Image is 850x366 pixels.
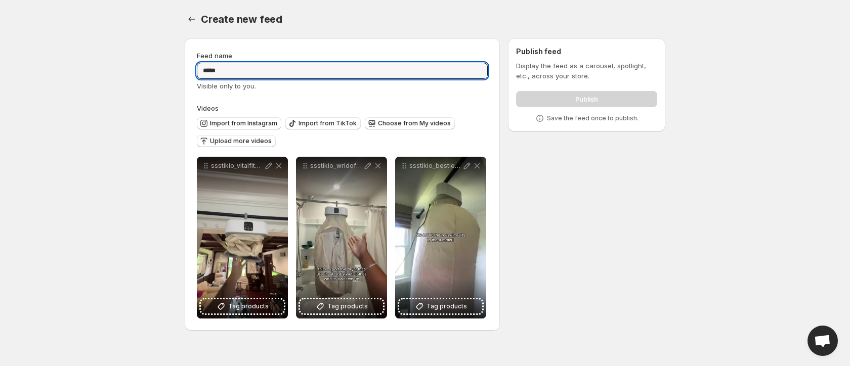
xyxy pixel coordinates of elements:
[395,157,486,318] div: ssstikio_bestiebriitt_1756389637198 - TrimTag products
[197,104,219,112] span: Videos
[197,52,232,60] span: Feed name
[197,82,256,90] span: Visible only to you.
[427,301,467,311] span: Tag products
[378,119,451,127] span: Choose from My videos
[201,299,284,313] button: Tag products
[296,157,387,318] div: ssstikio_wrldoflyrics__1756389907853 - TrimTag products
[409,162,462,170] p: ssstikio_bestiebriitt_1756389637198 - Trim
[300,299,383,313] button: Tag products
[197,157,288,318] div: ssstikio_vitalfitnessvault_1756390087546Tag products
[807,326,838,356] a: Open chat
[516,61,657,81] p: Display the feed as a carousel, spotlight, etc., across your store.
[299,119,357,127] span: Import from TikTok
[197,135,276,147] button: Upload more videos
[228,301,269,311] span: Tag products
[210,119,277,127] span: Import from Instagram
[399,299,482,313] button: Tag products
[310,162,363,170] p: ssstikio_wrldoflyrics__1756389907853 - Trim
[185,12,199,26] button: Settings
[547,114,639,122] p: Save the feed once to publish.
[211,162,264,170] p: ssstikio_vitalfitnessvault_1756390087546
[285,117,361,129] button: Import from TikTok
[365,117,455,129] button: Choose from My videos
[516,47,657,57] h2: Publish feed
[197,117,281,129] button: Import from Instagram
[201,13,282,25] span: Create new feed
[210,137,272,145] span: Upload more videos
[327,301,368,311] span: Tag products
